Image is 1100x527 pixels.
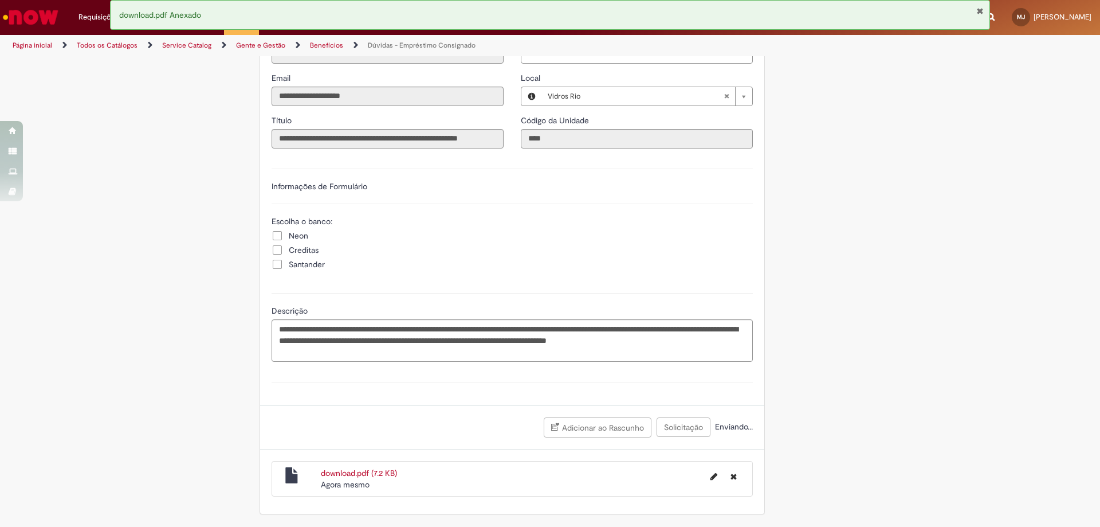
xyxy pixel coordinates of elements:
input: Email [272,87,504,106]
label: Somente leitura - Título [272,115,294,126]
span: download.pdf Anexado [119,10,201,20]
a: download.pdf (7.2 KB) [321,468,397,478]
span: Enviando... [713,421,753,432]
input: Código da Unidade [521,129,753,149]
ul: Trilhas de página [9,35,725,56]
button: Excluir download.pdf [724,467,744,486]
a: Service Catalog [162,41,211,50]
span: Somente leitura - Código da Unidade [521,115,591,126]
textarea: Descrição [272,319,753,362]
label: Somente leitura - Código da Unidade [521,115,591,126]
span: Local [521,73,543,83]
label: Somente leitura - Email [272,72,293,84]
button: Fechar Notificação [976,6,984,15]
span: Somente leitura - Email [272,73,293,83]
label: Informações de Formulário [272,181,367,192]
abbr: Limpar campo Local [718,87,735,106]
span: Agora mesmo [321,479,370,490]
time: 28/08/2025 08:33:07 [321,479,370,490]
a: Benefícios [310,41,343,50]
span: Requisições [78,11,119,23]
a: Todos os Catálogos [77,41,137,50]
input: Título [272,129,504,149]
span: Creditas [289,244,319,256]
span: MJ [1017,13,1025,21]
span: Somente leitura - Título [272,115,294,126]
button: Editar nome de arquivo download.pdf [704,467,724,486]
a: Vidros RioLimpar campo Local [542,87,752,106]
a: Gente e Gestão [236,41,285,50]
a: Dúvidas - Empréstimo Consignado [368,41,476,50]
img: ServiceNow [1,6,60,29]
button: Local, Visualizar este registro Vidros Rio [521,87,542,106]
span: Neon [289,230,308,241]
span: Vidros Rio [548,87,724,106]
span: Santander [289,259,325,270]
span: Escolha o banco: [272,216,335,227]
span: Descrição [272,306,310,316]
span: [PERSON_NAME] [1034,12,1091,22]
a: Página inicial [13,41,52,50]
